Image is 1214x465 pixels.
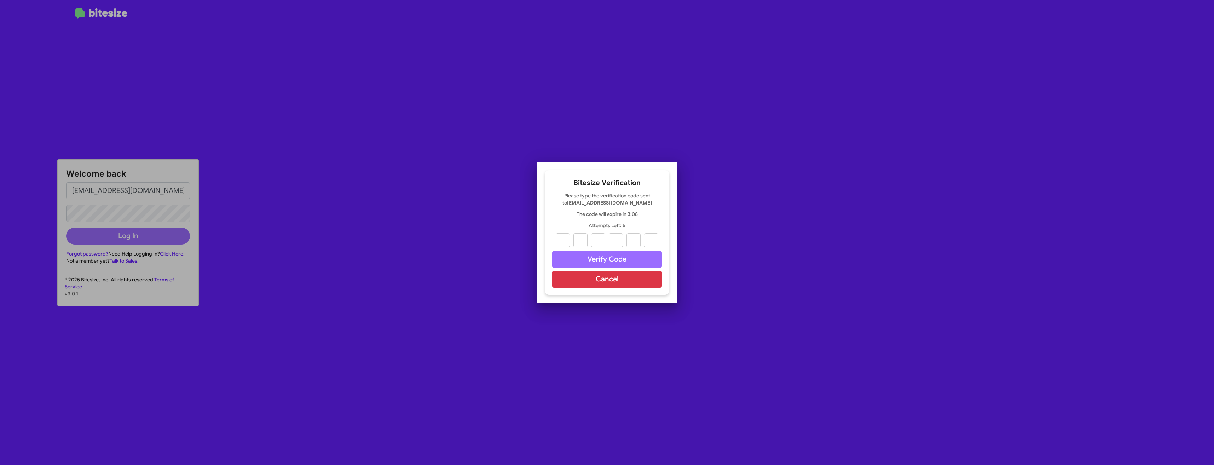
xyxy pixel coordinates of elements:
button: Cancel [552,271,662,288]
button: Verify Code [552,251,662,268]
p: The code will expire in 3:08 [552,211,662,218]
p: Please type the verification code sent to [552,192,662,206]
h2: Bitesize Verification [552,177,662,189]
strong: [EMAIL_ADDRESS][DOMAIN_NAME] [567,200,652,206]
p: Attempts Left: 5 [552,222,662,229]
